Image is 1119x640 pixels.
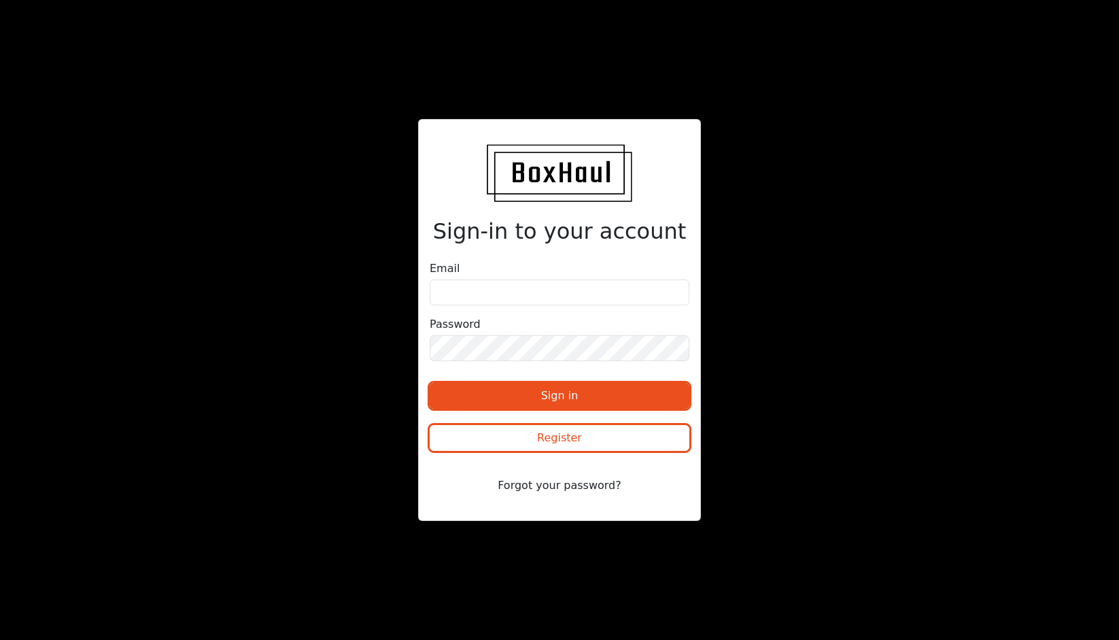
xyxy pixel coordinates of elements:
[430,434,689,447] a: Register
[430,479,689,492] a: Forgot your password?
[430,383,689,409] button: Sign in
[487,144,632,202] img: BoxHaul
[430,316,481,333] label: Password
[430,218,689,244] h2: Sign-in to your account
[430,260,460,277] label: Email
[430,425,689,451] button: Register
[430,473,689,499] button: Forgot your password?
